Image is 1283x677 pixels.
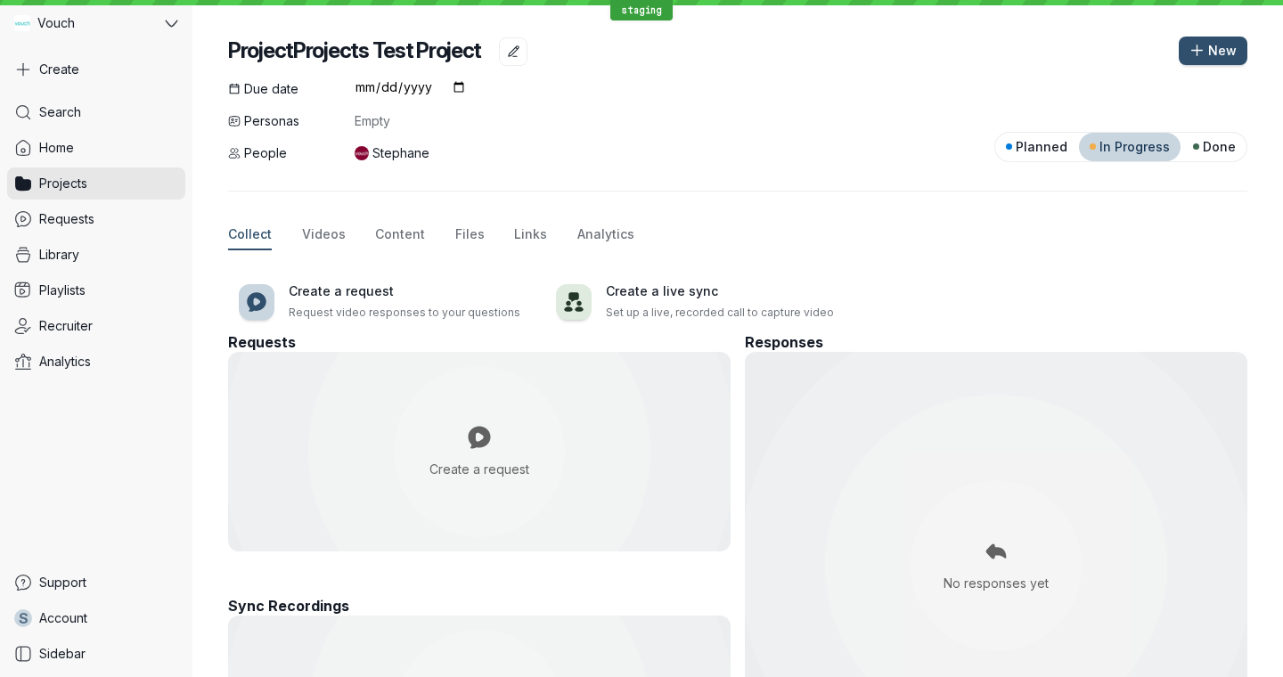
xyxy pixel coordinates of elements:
span: Sidebar [39,645,86,663]
span: Create [39,61,79,78]
span: People [244,144,287,162]
img: Stephane avatar [355,146,369,160]
a: Search [7,96,185,128]
h3: Sync Recordings [228,596,731,616]
span: No responses yet [944,575,1049,592]
span: Done [1203,138,1236,156]
a: Sidebar [7,638,185,670]
div: Vouch [7,7,161,39]
button: Vouch avatarVouch [7,7,185,39]
span: Analytics [39,353,91,371]
a: SAccount [7,602,185,634]
h3: Create a live sync [606,282,834,300]
span: Files [455,225,485,243]
span: Playlists [39,281,86,299]
img: Vouch avatar [14,15,30,31]
span: Collect [228,225,272,243]
span: In Progress [1099,138,1170,156]
span: Projects [39,175,87,192]
span: Stephane [372,144,429,162]
span: Library [39,246,79,264]
span: Account [39,609,87,627]
a: Projects [7,167,185,200]
span: Links [514,225,547,243]
a: Analytics [7,346,185,378]
p: Set up a live, recorded call to capture video [606,304,834,322]
span: Requests [39,210,94,228]
a: Support [7,567,185,599]
button: Edit project name [499,37,527,66]
span: Analytics [577,225,634,243]
button: Create [7,53,185,86]
span: Vouch [37,14,75,32]
span: S [19,609,29,627]
h3: Create a request [289,282,520,300]
h2: ProjectProjects Test Project [228,37,481,65]
span: Due date [244,80,298,98]
span: Recruiter [39,317,93,335]
a: Recruiter [7,310,185,342]
span: Search [39,103,81,121]
span: Planned [1016,138,1067,156]
span: Content [375,225,425,243]
a: Playlists [7,274,185,306]
h3: Requests [228,332,731,352]
h3: Responses [745,332,1247,352]
span: New [1208,42,1237,60]
span: Personas [244,112,299,130]
span: Home [39,139,74,157]
a: Home [7,132,185,164]
span: Support [39,574,86,591]
a: Library [7,239,185,271]
span: Empty [355,112,467,130]
button: Create a request [228,352,731,551]
span: Create a request [429,461,529,478]
p: Request video responses to your questions [289,304,520,322]
span: Videos [302,225,346,243]
a: Requests [7,203,185,235]
button: New [1179,37,1247,65]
